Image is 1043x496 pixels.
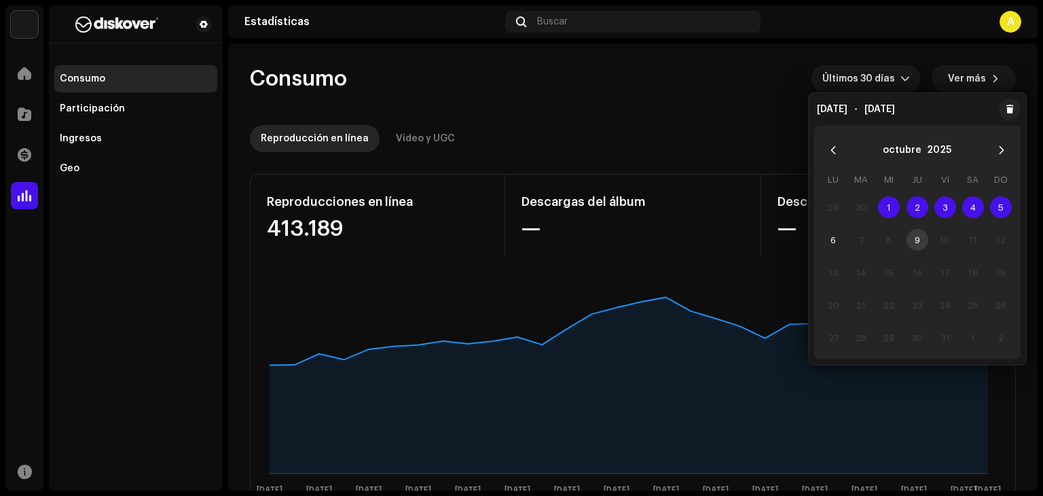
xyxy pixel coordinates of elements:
[941,175,949,184] span: VI
[931,224,959,256] td: 10
[864,105,895,114] span: [DATE]
[257,486,282,495] text: [DATE]
[396,125,455,152] div: Video y UGC
[537,16,568,27] span: Buscar
[244,16,500,27] div: Estadísticas
[54,95,217,122] re-m-nav-item: Participación
[987,289,1014,321] td: 26
[875,256,903,289] td: 15
[828,175,839,184] span: LU
[822,229,844,251] span: 6
[267,191,488,213] div: Reproducciones en línea
[927,139,951,161] button: Choose Year
[903,256,931,289] td: 16
[987,191,1014,224] td: 5
[990,196,1012,218] span: 5
[913,175,922,184] span: JU
[967,175,978,184] span: SA
[852,486,877,495] text: [DATE]
[521,218,744,240] div: —
[875,224,903,256] td: 8
[903,191,931,224] td: 2
[54,125,217,152] re-m-nav-item: Ingresos
[356,486,382,495] text: [DATE]
[987,224,1014,256] td: 12
[847,224,875,256] td: 7
[903,224,931,256] td: 9
[987,256,1014,289] td: 19
[988,137,1015,164] button: Next Month
[901,486,927,495] text: [DATE]
[60,133,102,144] div: Ingresos
[802,486,828,495] text: [DATE]
[820,289,847,321] td: 20
[883,139,921,161] button: Choose Month
[975,486,1001,495] text: [DATE]
[875,289,903,321] td: 22
[847,191,875,224] td: 30
[907,196,928,218] span: 2
[822,65,900,92] span: Últimos 30 días
[951,486,976,495] text: [DATE]
[653,486,679,495] text: [DATE]
[54,65,217,92] re-m-nav-item: Consumo
[900,65,910,92] div: dropdown trigger
[932,65,1016,92] button: Ver más
[306,486,332,495] text: [DATE]
[931,289,959,321] td: 24
[987,321,1014,354] td: 2
[875,321,903,354] td: 29
[959,224,987,256] td: 11
[903,289,931,321] td: 23
[60,73,105,84] div: Consumo
[934,196,956,218] span: 3
[814,126,1021,359] div: Choose Date
[752,486,778,495] text: [DATE]
[884,175,894,184] span: MI
[521,191,744,213] div: Descargas del álbum
[931,321,959,354] td: 31
[777,191,999,213] div: Descargas de pistas
[820,191,847,224] td: 29
[959,191,987,224] td: 4
[931,191,959,224] td: 3
[903,321,931,354] td: 30
[250,65,347,92] span: Consumo
[847,289,875,321] td: 21
[820,137,847,164] button: Previous Month
[878,196,900,218] span: 1
[962,196,984,218] span: 4
[405,486,431,495] text: [DATE]
[267,218,488,240] div: 413.189
[54,155,217,182] re-m-nav-item: Geo
[847,321,875,354] td: 28
[931,256,959,289] td: 17
[820,321,847,354] td: 27
[60,16,174,33] img: b627a117-4a24-417a-95e9-2d0c90689367
[604,486,629,495] text: [DATE]
[60,103,125,114] div: Participación
[554,486,580,495] text: [DATE]
[854,105,858,114] span: -
[820,256,847,289] td: 13
[875,191,903,224] td: 1
[854,175,868,184] span: MA
[948,65,986,92] span: Ver más
[455,486,481,495] text: [DATE]
[505,486,530,495] text: [DATE]
[11,11,38,38] img: 297a105e-aa6c-4183-9ff4-27133c00f2e2
[60,163,79,174] div: Geo
[820,224,847,256] td: 6
[959,256,987,289] td: 18
[1000,11,1021,33] div: A
[959,321,987,354] td: 1
[847,256,875,289] td: 14
[261,125,369,152] div: Reproducción en línea
[959,289,987,321] td: 25
[817,105,847,114] span: [DATE]
[994,175,1008,184] span: DO
[703,486,729,495] text: [DATE]
[777,218,999,240] div: —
